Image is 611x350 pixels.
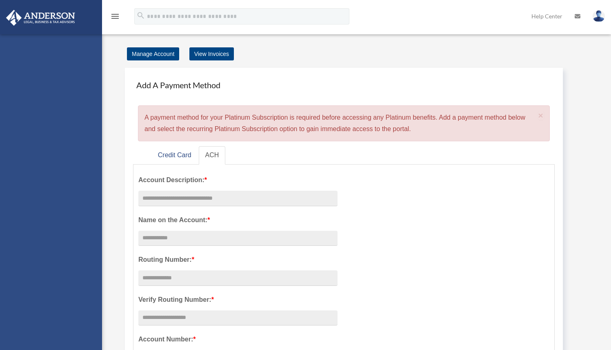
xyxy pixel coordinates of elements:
[133,76,555,94] h4: Add A Payment Method
[127,47,179,60] a: Manage Account
[138,214,338,226] label: Name on the Account:
[4,10,78,26] img: Anderson Advisors Platinum Portal
[593,10,605,22] img: User Pic
[538,111,544,120] button: Close
[138,334,338,345] label: Account Number:
[136,11,145,20] i: search
[138,105,550,141] div: A payment method for your Platinum Subscription is required before accessing any Platinum benefit...
[110,11,120,21] i: menu
[538,111,544,120] span: ×
[110,14,120,21] a: menu
[189,47,234,60] a: View Invoices
[138,174,338,186] label: Account Description:
[138,254,338,265] label: Routing Number:
[151,146,198,165] a: Credit Card
[138,294,338,305] label: Verify Routing Number:
[199,146,226,165] a: ACH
